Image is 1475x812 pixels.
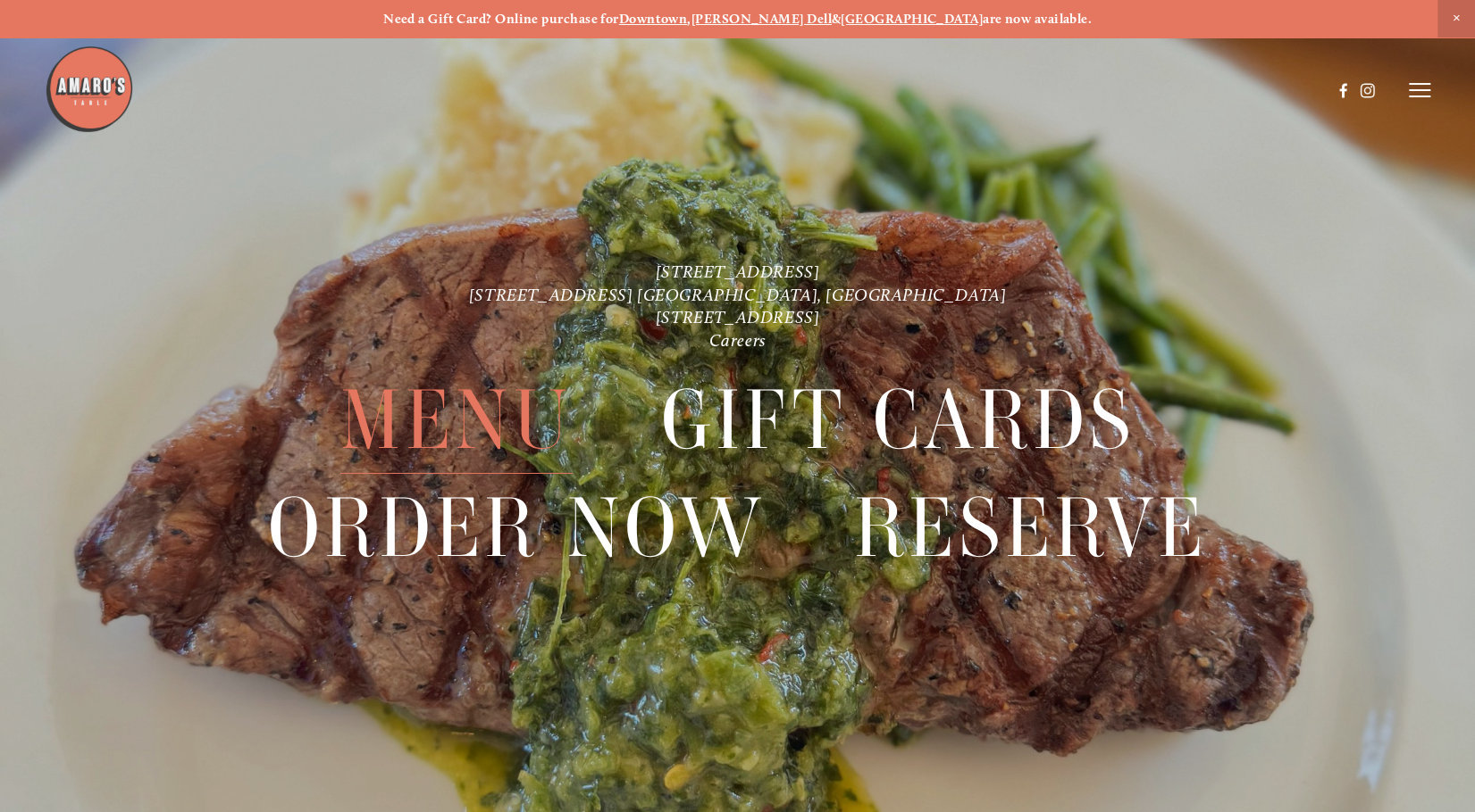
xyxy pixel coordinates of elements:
[841,11,983,27] a: [GEOGRAPHIC_DATA]
[656,261,820,282] a: [STREET_ADDRESS]
[691,11,832,27] a: [PERSON_NAME] Dell
[661,367,1135,473] a: Gift Cards
[469,284,1006,305] a: [STREET_ADDRESS] [GEOGRAPHIC_DATA], [GEOGRAPHIC_DATA]
[619,11,688,27] a: Downtown
[383,11,619,27] strong: Need a Gift Card? Online purchase for
[687,11,691,27] strong: ,
[983,11,1092,27] strong: are now available.
[268,475,766,581] a: Order Now
[45,45,134,134] img: Amaro's Table
[854,475,1208,581] a: Reserve
[832,11,841,27] strong: &
[340,367,573,473] a: Menu
[340,367,573,474] span: Menu
[661,367,1135,474] span: Gift Cards
[656,306,820,327] a: [STREET_ADDRESS]
[708,329,766,351] a: Careers
[268,475,766,582] span: Order Now
[854,475,1208,582] span: Reserve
